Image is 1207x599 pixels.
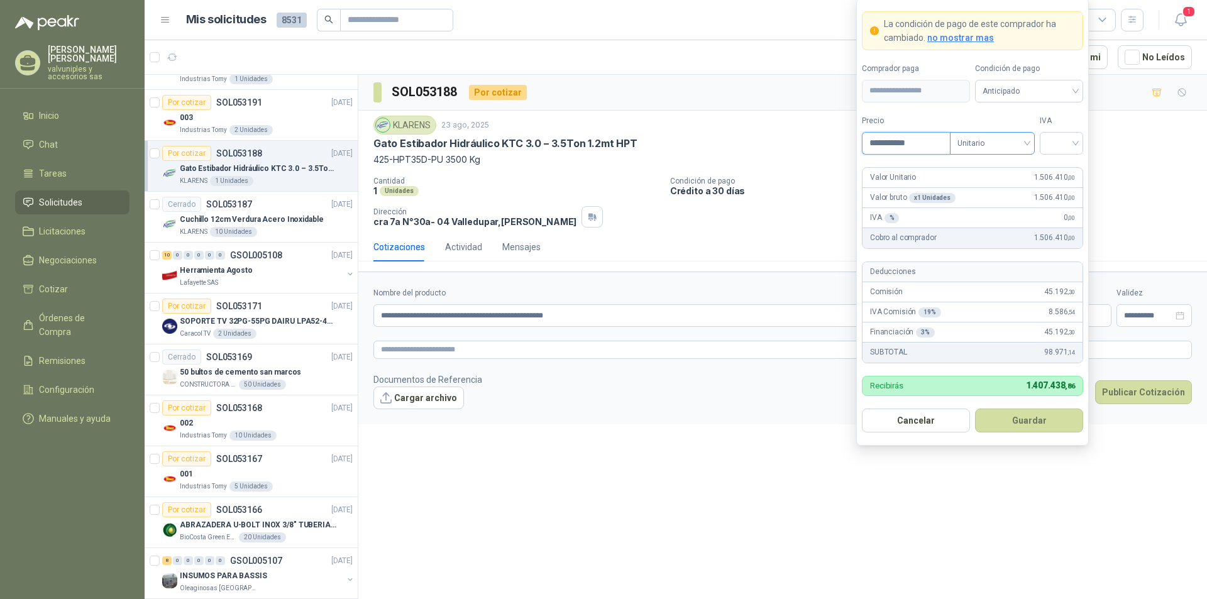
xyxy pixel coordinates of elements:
[39,195,82,209] span: Solicitudes
[180,316,336,327] p: SOPORTE TV 32PG-55PG DAIRU LPA52-446KIT2
[48,65,130,80] p: valvuniples y accesorios sas
[1044,346,1075,358] span: 98.971
[1049,306,1075,318] span: 8.586
[916,327,935,338] div: 3 %
[39,109,59,123] span: Inicio
[180,74,227,84] p: Industrias Tomy
[186,11,267,29] h1: Mis solicitudes
[15,162,130,185] a: Tareas
[373,177,660,185] p: Cantidad
[180,227,207,237] p: KLARENS
[206,200,252,209] p: SOL053187
[162,573,177,588] img: Company Logo
[145,141,358,192] a: Por cotizarSOL053188[DATE] Company LogoGato Estibador Hidráulico KTC 3.0 – 3.5Ton 1.2mt HPTKLAREN...
[145,90,358,141] a: Por cotizarSOL053191[DATE] Company Logo003Industrias Tomy2 Unidades
[331,504,353,516] p: [DATE]
[373,185,377,196] p: 1
[373,207,576,216] p: Dirección
[862,63,970,75] label: Comprador paga
[180,366,301,378] p: 50 bultos de cemento san marcos
[373,373,482,387] p: Documentos de Referencia
[373,216,576,227] p: cra 7a N°30a- 04 Valledupar , [PERSON_NAME]
[162,400,211,415] div: Por cotizar
[239,380,286,390] div: 50 Unidades
[205,556,214,565] div: 0
[983,82,1076,101] span: Anticipado
[180,278,218,288] p: Lafayette SAS
[870,192,956,204] p: Valor bruto
[145,294,358,344] a: Por cotizarSOL053171[DATE] Company LogoSOPORTE TV 32PG-55PG DAIRU LPA52-446KIT2Caracol TV2 Unidades
[180,163,336,175] p: Gato Estibador Hidráulico KTC 3.0 – 3.5Ton 1.2mt HPT
[870,286,903,298] p: Comisión
[180,176,207,186] p: KLARENS
[870,212,899,224] p: IVA
[239,532,286,542] div: 20 Unidades
[1169,9,1192,31] button: 1
[162,166,177,181] img: Company Logo
[213,329,256,339] div: 2 Unidades
[180,214,323,226] p: Cuchillo 12cm Verdura Acero Inoxidable
[1067,349,1075,356] span: ,14
[1067,329,1075,336] span: ,30
[229,431,277,441] div: 10 Unidades
[1095,380,1192,404] button: Publicar Cotización
[1116,287,1192,299] label: Validez
[180,431,227,441] p: Industrias Tomy
[1034,172,1075,184] span: 1.506.410
[331,453,353,465] p: [DATE]
[39,224,85,238] span: Licitaciones
[15,15,79,30] img: Logo peakr
[670,177,1202,185] p: Condición de pago
[229,125,273,135] div: 2 Unidades
[162,553,355,593] a: 8 0 0 0 0 0 GSOL005107[DATE] Company LogoINSUMOS PARA BASSISOleaginosas [GEOGRAPHIC_DATA][PERSON_...
[216,251,225,260] div: 0
[1034,192,1075,204] span: 1.506.410
[216,505,262,514] p: SOL053166
[445,240,482,254] div: Actividad
[277,13,307,28] span: 8531
[162,451,211,466] div: Por cotizar
[15,407,130,431] a: Manuales y ayuda
[230,556,282,565] p: GSOL005107
[373,240,425,254] div: Cotizaciones
[162,299,211,314] div: Por cotizar
[331,199,353,211] p: [DATE]
[870,346,907,358] p: SUBTOTAL
[180,380,236,390] p: CONSTRUCTORA GRUPO FIP
[885,213,900,223] div: %
[162,197,201,212] div: Cerrado
[162,420,177,436] img: Company Logo
[180,417,193,429] p: 002
[39,282,68,296] span: Cotizar
[1182,6,1196,18] span: 1
[39,253,97,267] span: Negociaciones
[180,519,336,531] p: ABRAZADERA U-BOLT INOX 3/8" TUBERIA 4"
[918,307,941,317] div: 19 %
[870,232,936,244] p: Cobro al comprador
[1067,194,1075,201] span: ,00
[1067,234,1075,241] span: ,00
[210,176,253,186] div: 1 Unidades
[373,116,436,135] div: KLARENS
[162,556,172,565] div: 8
[1026,380,1075,390] span: 1.407.438
[162,95,211,110] div: Por cotizar
[162,146,211,161] div: Por cotizar
[229,74,273,84] div: 1 Unidades
[884,17,1075,45] p: La condición de pago de este comprador ha cambiado.
[909,193,956,203] div: x 1 Unidades
[145,192,358,243] a: CerradoSOL053187[DATE] Company LogoCuchillo 12cm Verdura Acero InoxidableKLARENS10 Unidades
[184,251,193,260] div: 0
[216,556,225,565] div: 0
[15,277,130,301] a: Cotizar
[210,227,257,237] div: 10 Unidades
[870,172,916,184] p: Valor Unitario
[331,351,353,363] p: [DATE]
[373,287,936,299] label: Nombre del producto
[216,98,262,107] p: SOL053191
[1034,232,1075,244] span: 1.506.410
[39,412,111,426] span: Manuales y ayuda
[331,555,353,567] p: [DATE]
[216,149,262,158] p: SOL053188
[870,26,879,35] span: exclamation-circle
